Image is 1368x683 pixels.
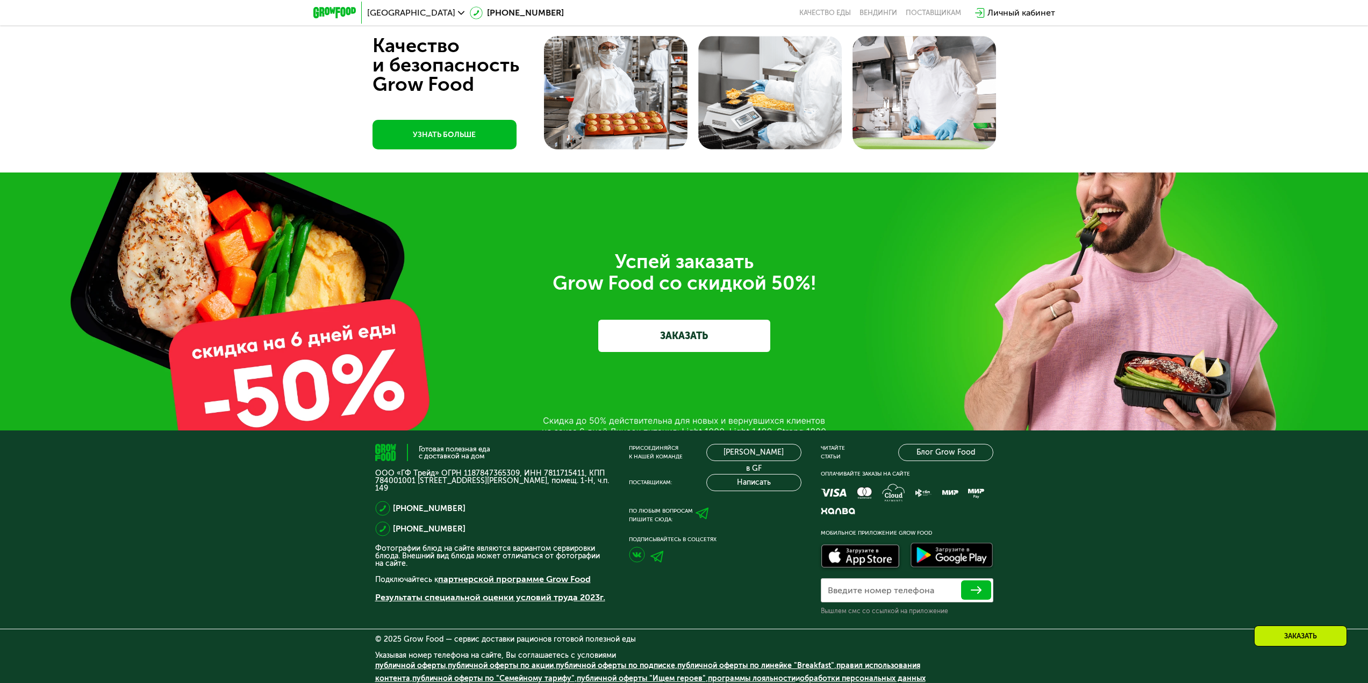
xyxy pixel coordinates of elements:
[598,320,770,352] a: ЗАКАЗАТЬ
[373,36,559,94] div: Качество и безопасность Grow Food
[629,535,801,544] div: Подписывайтесь в соцсетях
[393,522,465,535] a: [PHONE_NUMBER]
[393,502,465,515] a: [PHONE_NUMBER]
[799,9,851,17] a: Качество еды
[577,674,706,683] a: публичной оферты "Ищем героев"
[419,445,490,459] div: Готовая полезная еда с доставкой на дом
[800,674,926,683] a: обработки персональных данных
[375,636,993,643] div: © 2025 Grow Food — сервис доставки рационов готовой полезной еды
[677,661,834,670] a: публичной оферты по линейке "Breakfast"
[375,661,446,670] a: публичной оферты
[706,474,801,491] button: Написать
[375,661,926,683] span: , , , , , , , и
[828,587,934,593] label: Введите номер телефона
[708,674,796,683] a: программы лояльности
[375,470,610,492] p: ООО «ГФ Трейд» ОГРН 1187847365309, ИНН 7811715411, КПП 784001001 [STREET_ADDRESS][PERSON_NAME], п...
[898,444,993,461] a: Блог Grow Food
[383,251,985,294] div: Успей заказать Grow Food со скидкой 50%!
[375,573,610,586] p: Подключайтесь к
[1254,626,1347,646] div: Заказать
[367,9,455,17] span: [GEOGRAPHIC_DATA]
[821,529,993,537] div: Мобильное приложение Grow Food
[375,545,610,567] p: Фотографии блюд на сайте являются вариантом сервировки блюда. Внешний вид блюда может отличаться ...
[375,592,605,602] a: Результаты специальной оценки условий труда 2023г.
[706,444,801,461] a: [PERSON_NAME] в GF
[629,478,672,487] div: Поставщикам:
[470,6,564,19] a: [PHONE_NUMBER]
[629,507,693,524] div: По любым вопросам пишите сюда:
[987,6,1055,19] div: Личный кабинет
[438,574,591,584] a: партнерской программе Grow Food
[412,674,575,683] a: публичной оферты по "Семейному тарифу"
[373,120,517,149] a: УЗНАТЬ БОЛЬШЕ
[821,470,993,478] div: Оплачивайте заказы на сайте
[448,661,554,670] a: публичной оферты по акции
[629,444,683,461] div: Присоединяйся к нашей команде
[556,661,675,670] a: публичной оферты по подписке
[906,9,961,17] div: поставщикам
[860,9,897,17] a: Вендинги
[908,541,996,572] img: Доступно в Google Play
[821,607,993,615] div: Вышлем смс со ссылкой на приложение
[821,444,845,461] div: Читайте статьи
